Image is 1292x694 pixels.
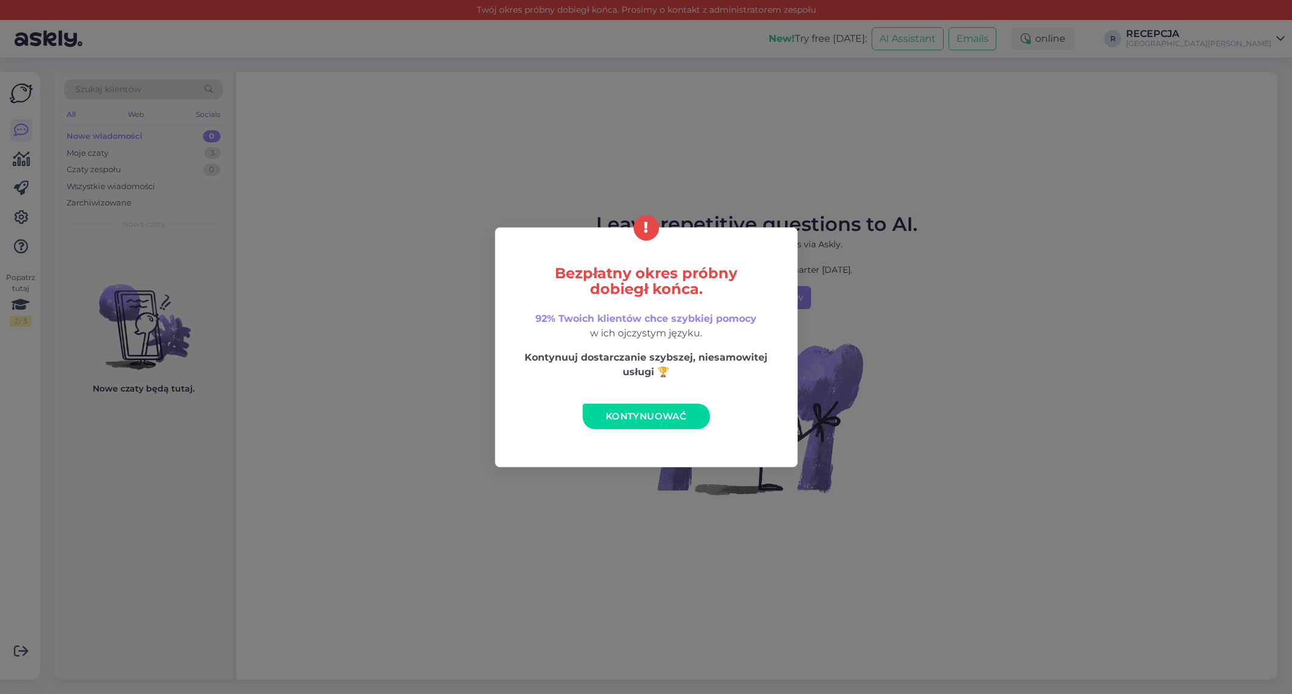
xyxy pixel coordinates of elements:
p: w ich ojczystym języku. [521,312,772,341]
h5: Bezpłatny okres próbny dobiegł końca. [521,265,772,297]
a: Kontynuować [583,404,710,429]
span: Kontynuować [606,410,686,422]
span: 92% Twoich klientów chce szybkiej pomocy [535,313,757,324]
p: Kontynuuj dostarczanie szybszej, niesamowitej usługi 🏆 [521,350,772,379]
